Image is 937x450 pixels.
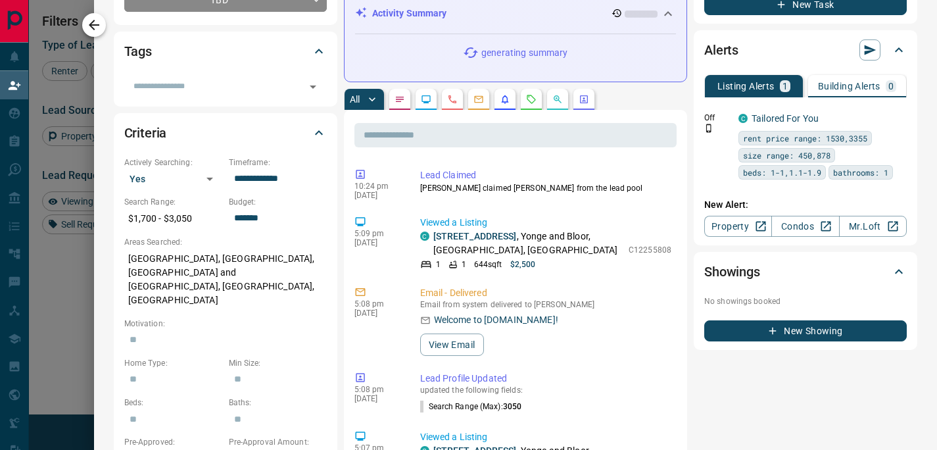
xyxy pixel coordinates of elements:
p: Pre-Approved: [124,436,222,448]
p: Email - Delivered [420,286,672,300]
p: Lead Profile Updated [420,372,672,386]
p: Home Type: [124,357,222,369]
svg: Push Notification Only [704,124,713,133]
a: [STREET_ADDRESS] [433,231,517,241]
p: Activity Summary [372,7,447,20]
span: size range: 450,878 [743,149,830,162]
p: $2,500 [510,259,536,270]
svg: Agent Actions [579,94,589,105]
p: 5:08 pm [354,299,400,309]
p: Welcome to [DOMAIN_NAME]! [434,313,558,327]
p: Actively Searching: [124,157,222,168]
span: rent price range: 1530,3355 [743,132,867,145]
a: Tailored For You [752,113,819,124]
div: Activity Summary [355,1,677,26]
p: 5:09 pm [354,229,400,238]
p: Viewed a Listing [420,430,672,444]
p: [DATE] [354,238,400,247]
div: condos.ca [738,114,748,123]
p: Beds: [124,397,222,409]
p: Search Range: [124,196,222,208]
div: Showings [704,256,907,287]
h2: Alerts [704,39,738,61]
svg: Requests [526,94,537,105]
p: 1 [462,259,466,270]
button: Open [304,78,322,96]
h2: Showings [704,261,760,282]
p: 5:08 pm [354,385,400,394]
p: Viewed a Listing [420,216,672,230]
div: condos.ca [420,232,429,241]
button: New Showing [704,320,907,341]
p: [DATE] [354,394,400,403]
p: Off [704,112,731,124]
p: [DATE] [354,191,400,200]
div: Tags [124,36,327,67]
p: 10:24 pm [354,182,400,191]
p: Areas Searched: [124,236,327,248]
div: Yes [124,168,222,189]
p: New Alert: [704,198,907,212]
p: [GEOGRAPHIC_DATA], [GEOGRAPHIC_DATA], [GEOGRAPHIC_DATA] and [GEOGRAPHIC_DATA], [GEOGRAPHIC_DATA],... [124,248,327,311]
a: Property [704,216,772,237]
p: Budget: [229,196,327,208]
button: View Email [420,334,484,356]
a: Condos [771,216,839,237]
p: Search Range (Max) : [420,401,522,413]
a: Mr.Loft [839,216,907,237]
p: generating summary [481,46,567,60]
div: Criteria [124,117,327,149]
span: beds: 1-1,1.1-1.9 [743,166,821,179]
div: Alerts [704,34,907,66]
p: Lead Claimed [420,168,672,182]
svg: Notes [395,94,405,105]
span: bathrooms: 1 [833,166,888,179]
p: No showings booked [704,295,907,307]
svg: Opportunities [552,94,563,105]
p: $1,700 - $3,050 [124,208,222,230]
p: Pre-Approval Amount: [229,436,327,448]
h2: Criteria [124,122,167,143]
p: [DATE] [354,309,400,318]
p: Building Alerts [818,82,880,91]
p: C12255808 [629,244,671,256]
p: [PERSON_NAME] claimed [PERSON_NAME] from the lead pool [420,182,672,194]
p: Motivation: [124,318,327,330]
svg: Emails [473,94,484,105]
p: Timeframe: [229,157,327,168]
p: Baths: [229,397,327,409]
p: 644 sqft [474,259,502,270]
p: Listing Alerts [717,82,775,91]
p: 1 [436,259,441,270]
p: , Yonge and Bloor, [GEOGRAPHIC_DATA], [GEOGRAPHIC_DATA] [433,230,622,257]
p: updated the following fields: [420,386,672,395]
p: Email from system delivered to [PERSON_NAME] [420,300,672,309]
span: 3050 [503,402,521,411]
p: 0 [888,82,894,91]
p: All [350,95,360,104]
svg: Lead Browsing Activity [421,94,431,105]
svg: Listing Alerts [500,94,510,105]
h2: Tags [124,41,152,62]
p: 1 [782,82,788,91]
svg: Calls [447,94,458,105]
p: Min Size: [229,357,327,369]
